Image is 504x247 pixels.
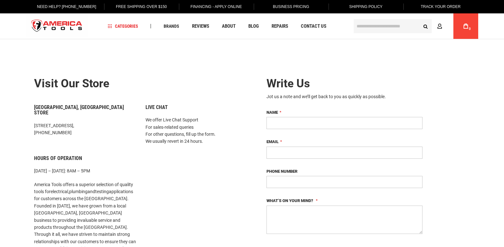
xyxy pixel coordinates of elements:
[26,14,88,38] img: America Tools
[420,20,432,32] button: Search
[95,189,109,194] a: testing
[266,169,297,174] span: Phone Number
[266,77,310,90] span: Write Us
[248,24,259,29] span: Blog
[105,22,141,31] a: Categories
[146,116,247,145] p: We offer Live Chat Support For sales-related queries For other questions, fill up the form. We us...
[298,22,329,31] a: Contact Us
[34,105,136,116] h6: [GEOGRAPHIC_DATA], [GEOGRAPHIC_DATA] Store
[192,24,209,29] span: Reviews
[272,24,288,29] span: Repairs
[108,24,138,28] span: Categories
[469,27,471,31] span: 0
[269,22,291,31] a: Repairs
[222,24,236,29] span: About
[34,122,136,136] p: [STREET_ADDRESS], [PHONE_NUMBER]
[266,139,279,144] span: Email
[189,22,212,31] a: Reviews
[51,189,68,194] a: electrical
[34,167,136,174] p: [DATE] – [DATE]: 8AM – 5PM
[161,22,182,31] a: Brands
[34,77,247,90] h2: Visit our store
[34,156,136,161] h6: Hours of Operation
[266,93,422,100] div: Jot us a note and we’ll get back to you as quickly as possible.
[219,22,238,31] a: About
[146,105,247,110] h6: Live Chat
[460,13,472,39] a: 0
[164,24,179,28] span: Brands
[245,22,262,31] a: Blog
[301,24,326,29] span: Contact Us
[266,110,278,115] span: Name
[69,189,88,194] a: plumbing
[349,4,383,9] span: Shipping Policy
[26,14,88,38] a: store logo
[266,198,313,203] span: What’s on your mind?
